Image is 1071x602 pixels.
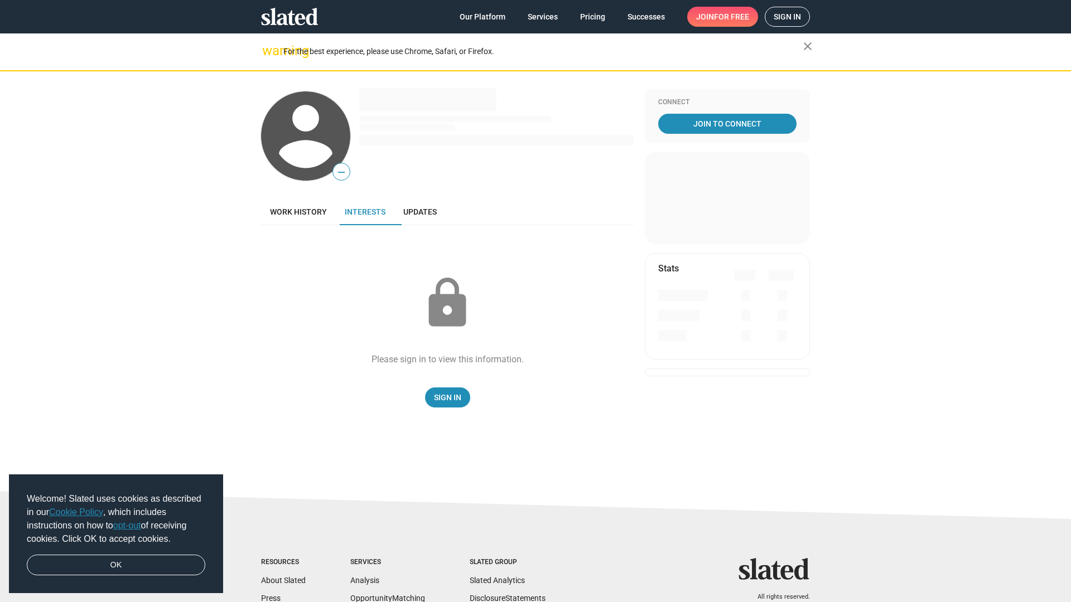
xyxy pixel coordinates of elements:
mat-card-title: Stats [658,263,679,274]
span: Services [528,7,558,27]
span: for free [714,7,749,27]
div: Services [350,558,425,567]
a: opt-out [113,521,141,530]
a: Work history [261,198,336,225]
a: Joinfor free [687,7,758,27]
div: cookieconsent [9,474,223,594]
a: Slated Analytics [470,576,525,585]
div: Slated Group [470,558,546,567]
div: Connect [658,98,797,107]
a: Analysis [350,576,379,585]
a: Interests [336,198,394,225]
a: Cookie Policy [49,507,103,517]
div: For the best experience, please use Chrome, Safari, or Firefox. [283,44,803,59]
a: Successes [619,7,674,27]
a: dismiss cookie message [27,555,205,576]
span: Work history [270,207,327,216]
span: Sign In [434,387,461,407]
span: Pricing [580,7,605,27]
div: Resources [261,558,306,567]
span: Join To Connect [660,114,794,134]
div: Please sign in to view this information. [372,353,524,365]
span: Successes [628,7,665,27]
mat-icon: warning [262,44,276,57]
span: Sign in [774,7,801,26]
mat-icon: close [801,40,814,53]
a: Pricing [571,7,614,27]
span: Interests [345,207,385,216]
span: Welcome! Slated uses cookies as described in our , which includes instructions on how to of recei... [27,492,205,546]
span: Updates [403,207,437,216]
span: — [333,165,350,179]
a: Our Platform [451,7,514,27]
mat-icon: lock [419,275,475,331]
a: Updates [394,198,446,225]
a: Sign in [765,7,810,27]
a: Sign In [425,387,470,407]
a: About Slated [261,576,306,585]
a: Services [519,7,567,27]
span: Our Platform [460,7,505,27]
span: Join [696,7,749,27]
a: Join To Connect [658,114,797,134]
